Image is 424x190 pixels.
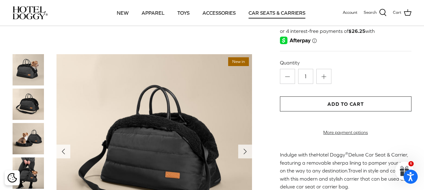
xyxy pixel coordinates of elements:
label: Quantity [280,59,411,66]
span: Cart [393,9,401,16]
img: Cookie policy [8,173,17,182]
div: Primary navigation [93,2,329,23]
span: Search [364,9,377,16]
a: CAR SEATS & CARRIERS [243,2,311,23]
a: TOYS [172,2,195,23]
input: Quantity [298,69,313,84]
button: Add to Cart [280,96,411,111]
a: NEW [111,2,134,23]
div: Cookie policy [5,170,20,185]
a: Account [343,9,357,16]
span: New in [228,57,249,66]
a: APPAREL [136,2,170,23]
a: Search [364,9,387,17]
a: Cart [393,9,411,17]
button: Previous [56,145,70,159]
a: ACCESSORIES [197,2,241,23]
button: Next [238,145,252,159]
span: Deluxe Car Seat & Carrier, featuring a removable sherpa lining to pamper your pup on the way to a... [280,152,409,173]
button: Cookie policy [7,172,18,183]
img: hoteldoggycom [13,6,48,19]
span: Travel in style and comfort with this modern and stylish carrier that can be used as a deluxe car... [280,168,410,189]
span: Indulge with the [280,152,316,157]
span: Hotel Doggy [316,152,345,157]
sup: ® [345,151,348,156]
a: More payment options [280,130,411,135]
span: Account [343,10,357,15]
